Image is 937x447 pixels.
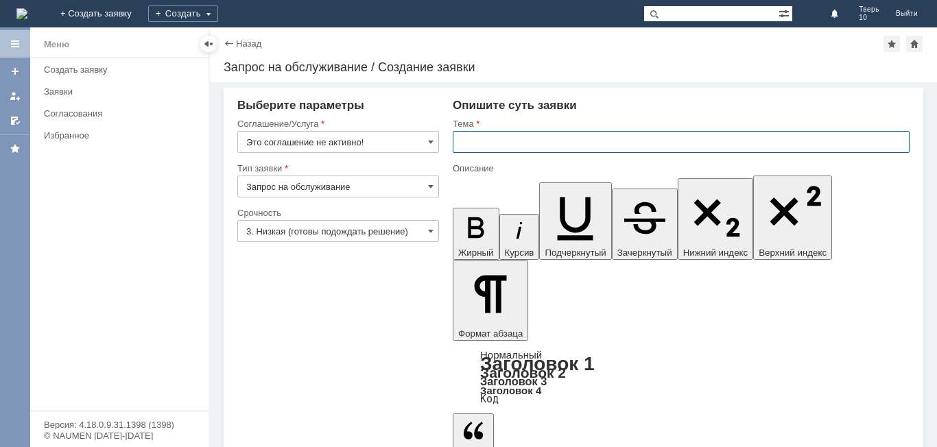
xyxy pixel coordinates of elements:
[453,260,528,341] button: Формат абзаца
[753,176,832,260] button: Верхний индекс
[44,431,195,440] div: © NAUMEN [DATE]-[DATE]
[38,103,206,124] a: Согласования
[480,393,499,405] a: Код
[44,36,69,53] div: Меню
[44,86,200,97] div: Заявки
[617,247,672,258] span: Зачеркнутый
[480,375,547,387] a: Заголовок 3
[458,328,523,339] span: Формат абзаца
[883,36,900,52] div: Добавить в избранное
[453,164,907,173] div: Описание
[453,208,499,260] button: Жирный
[148,5,218,22] div: Создать
[480,349,542,361] a: Нормальный
[16,8,27,19] img: logo
[499,214,540,260] button: Курсив
[505,247,534,258] span: Курсив
[859,14,879,22] span: 10
[44,420,195,429] div: Версия: 4.18.0.9.31.1398 (1398)
[237,119,436,128] div: Соглашение/Услуга
[458,247,494,258] span: Жирный
[38,59,206,80] a: Создать заявку
[237,208,436,217] div: Срочность
[453,99,577,112] span: Опишите суть заявки
[480,365,566,380] a: Заголовок 2
[4,60,26,82] a: Создать заявку
[4,85,26,107] a: Мои заявки
[545,247,606,258] span: Подчеркнутый
[4,110,26,132] a: Мои согласования
[38,81,206,102] a: Заявки
[678,178,754,260] button: Нижний индекс
[44,130,185,141] div: Избранное
[16,8,27,19] a: Перейти на домашнюю страницу
[612,189,678,260] button: Зачеркнутый
[859,5,879,14] span: Тверь
[453,350,910,404] div: Формат абзаца
[683,247,748,258] span: Нижний индекс
[44,108,200,119] div: Согласования
[759,247,827,258] span: Верхний индекс
[44,64,200,75] div: Создать заявку
[480,385,541,396] a: Заголовок 4
[236,38,261,49] a: Назад
[224,60,923,74] div: Запрос на обслуживание / Создание заявки
[539,182,611,260] button: Подчеркнутый
[200,36,217,52] div: Скрыть меню
[906,36,923,52] div: Сделать домашней страницей
[237,99,364,112] span: Выберите параметры
[480,353,595,374] a: Заголовок 1
[453,119,907,128] div: Тема
[779,6,792,19] span: Расширенный поиск
[237,164,436,173] div: Тип заявки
